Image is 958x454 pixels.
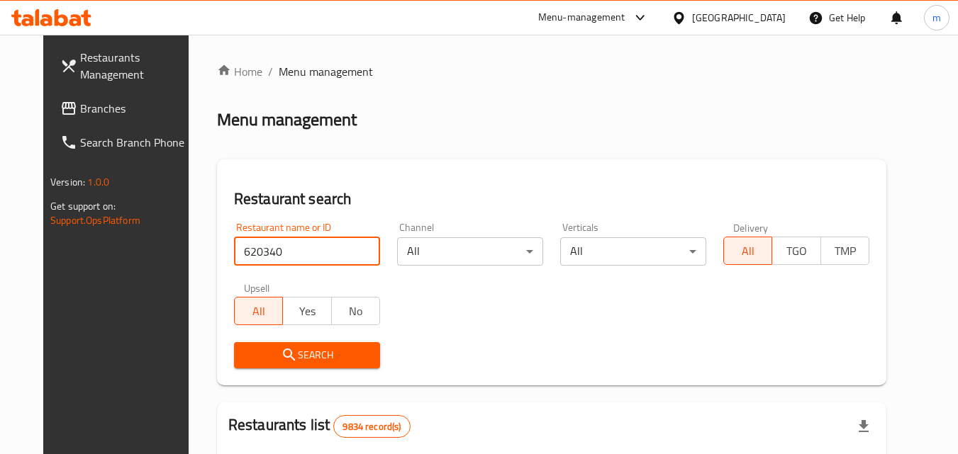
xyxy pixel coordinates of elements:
[49,91,204,125] a: Branches
[234,342,380,368] button: Search
[820,237,869,265] button: TMP
[333,415,410,438] div: Total records count
[80,134,192,151] span: Search Branch Phone
[772,237,820,265] button: TGO
[692,10,786,25] div: [GEOGRAPHIC_DATA]
[244,283,270,293] label: Upsell
[778,241,815,261] span: TGO
[538,9,625,26] div: Menu-management
[228,414,411,438] h2: Restaurants list
[730,241,767,261] span: All
[245,346,369,364] span: Search
[50,197,116,215] span: Get support on:
[560,237,706,266] div: All
[847,409,881,443] div: Export file
[733,222,769,232] label: Delivery
[217,108,357,131] h2: Menu management
[80,100,192,117] span: Branches
[334,420,409,433] span: 9834 record(s)
[932,10,941,25] span: m
[289,301,325,322] span: Yes
[279,63,373,80] span: Menu management
[338,301,374,322] span: No
[331,297,380,325] button: No
[217,63,262,80] a: Home
[234,297,283,325] button: All
[827,241,864,261] span: TMP
[49,125,204,159] a: Search Branch Phone
[80,49,192,83] span: Restaurants Management
[234,237,380,266] input: Search for restaurant name or ID..
[397,237,543,266] div: All
[50,173,85,191] span: Version:
[217,63,886,80] nav: breadcrumb
[240,301,277,322] span: All
[49,40,204,91] a: Restaurants Management
[723,237,772,265] button: All
[50,211,140,229] a: Support.OpsPlatform
[234,188,869,210] h2: Restaurant search
[87,173,109,191] span: 1.0.0
[268,63,273,80] li: /
[282,297,331,325] button: Yes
